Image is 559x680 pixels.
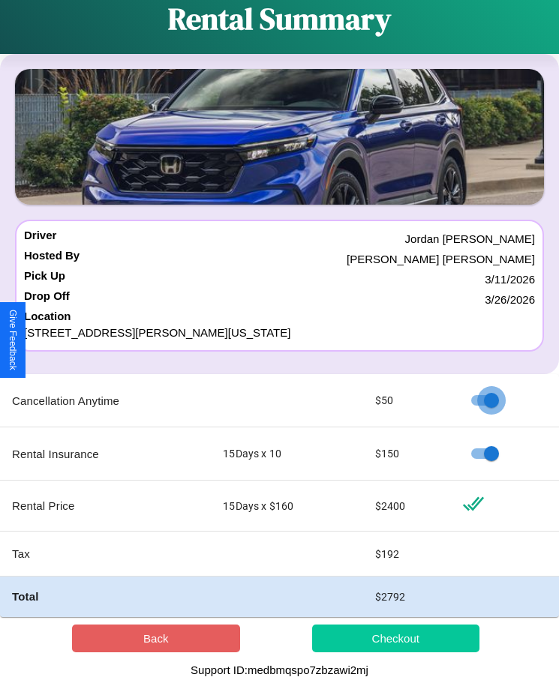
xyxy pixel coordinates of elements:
p: Rental Insurance [12,444,199,464]
td: $ 192 [363,532,451,577]
h4: Driver [24,229,56,249]
td: 15 Days x 10 [211,427,362,481]
button: Checkout [312,625,480,652]
p: [PERSON_NAME] [PERSON_NAME] [347,249,535,269]
button: Back [72,625,240,652]
div: Give Feedback [8,310,18,370]
p: Jordan [PERSON_NAME] [405,229,535,249]
td: $ 2400 [363,481,451,532]
p: Tax [12,544,199,564]
h4: Pick Up [24,269,65,289]
p: [STREET_ADDRESS][PERSON_NAME][US_STATE] [24,322,535,343]
td: $ 150 [363,427,451,481]
td: $ 2792 [363,577,451,617]
p: Cancellation Anytime [12,391,199,411]
p: 3 / 26 / 2026 [485,289,535,310]
h4: Hosted By [24,249,80,269]
td: 15 Days x $ 160 [211,481,362,532]
h4: Drop Off [24,289,70,310]
td: $ 50 [363,374,451,427]
p: Rental Price [12,496,199,516]
p: Support ID: medbmqspo7zbzawi2mj [191,660,368,680]
h4: Total [12,589,199,604]
p: 3 / 11 / 2026 [485,269,535,289]
h4: Location [24,310,535,322]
